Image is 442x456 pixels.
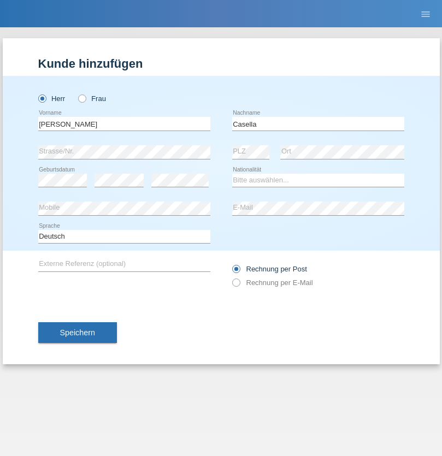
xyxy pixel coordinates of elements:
[232,265,239,279] input: Rechnung per Post
[78,94,106,103] label: Frau
[420,9,431,20] i: menu
[78,94,85,102] input: Frau
[232,279,313,287] label: Rechnung per E-Mail
[38,322,117,343] button: Speichern
[232,279,239,292] input: Rechnung per E-Mail
[38,57,404,70] h1: Kunde hinzufügen
[415,10,437,17] a: menu
[38,94,45,102] input: Herr
[38,94,66,103] label: Herr
[232,265,307,273] label: Rechnung per Post
[60,328,95,337] span: Speichern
